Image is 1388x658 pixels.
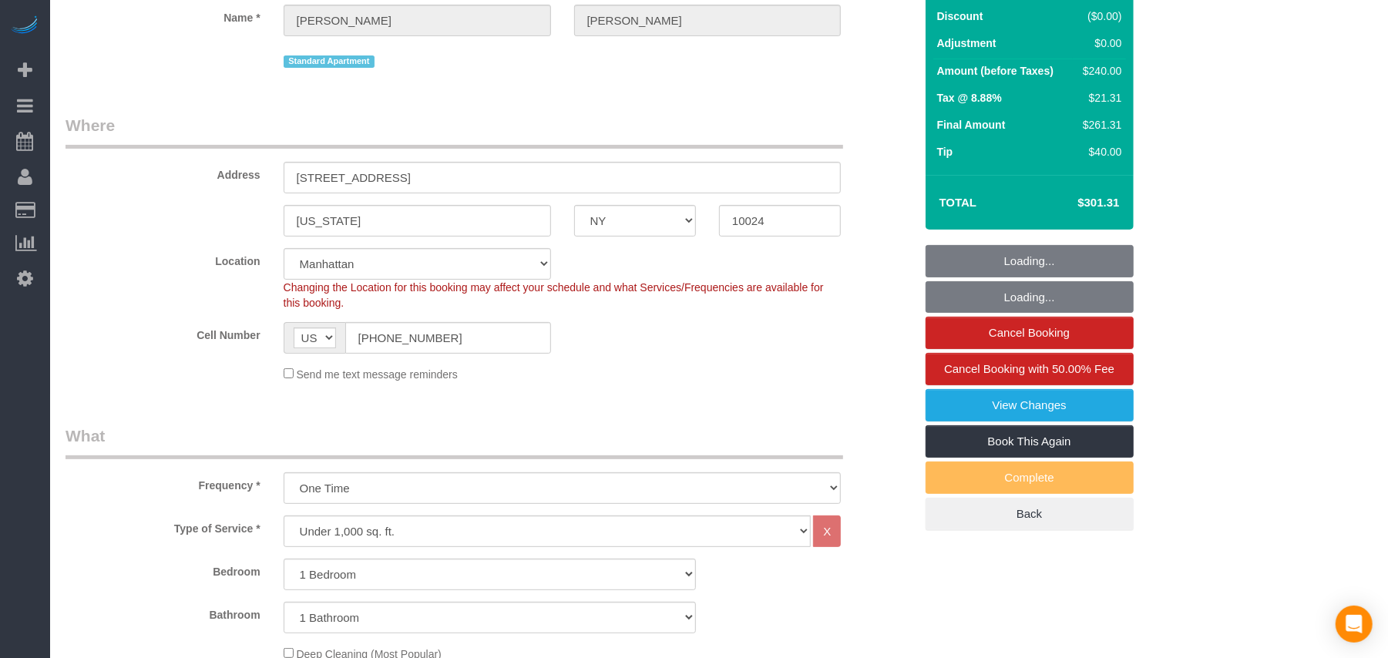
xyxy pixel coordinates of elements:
input: First Name [284,5,551,36]
label: Tax @ 8.88% [937,90,1002,106]
label: Address [54,162,272,183]
a: Cancel Booking [926,317,1134,349]
legend: What [66,425,843,459]
label: Amount (before Taxes) [937,63,1054,79]
label: Bedroom [54,559,272,579]
legend: Where [66,114,843,149]
span: Standard Apartment [284,55,375,68]
label: Bathroom [54,602,272,623]
input: Cell Number [345,322,551,354]
span: Changing the Location for this booking may affect your schedule and what Services/Frequencies are... [284,281,824,309]
input: Last Name [574,5,842,36]
div: $261.31 [1077,117,1121,133]
a: Book This Again [926,425,1134,458]
label: Final Amount [937,117,1006,133]
img: Automaid Logo [9,15,40,37]
span: Cancel Booking with 50.00% Fee [944,362,1114,375]
label: Name * [54,5,272,25]
strong: Total [939,196,977,209]
label: Frequency * [54,472,272,493]
label: Tip [937,144,953,159]
label: Discount [937,8,983,24]
label: Adjustment [937,35,996,51]
div: $240.00 [1077,63,1121,79]
a: Cancel Booking with 50.00% Fee [926,353,1134,385]
label: Location [54,248,272,269]
input: Zip Code [719,205,841,237]
div: $0.00 [1077,35,1121,51]
label: Cell Number [54,322,272,343]
div: ($0.00) [1077,8,1121,24]
div: Open Intercom Messenger [1336,606,1373,643]
span: Send me text message reminders [297,368,458,381]
a: Back [926,498,1134,530]
label: Type of Service * [54,515,272,536]
h4: $301.31 [1031,196,1119,210]
a: View Changes [926,389,1134,421]
div: $40.00 [1077,144,1121,159]
div: $21.31 [1077,90,1121,106]
input: City [284,205,551,237]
